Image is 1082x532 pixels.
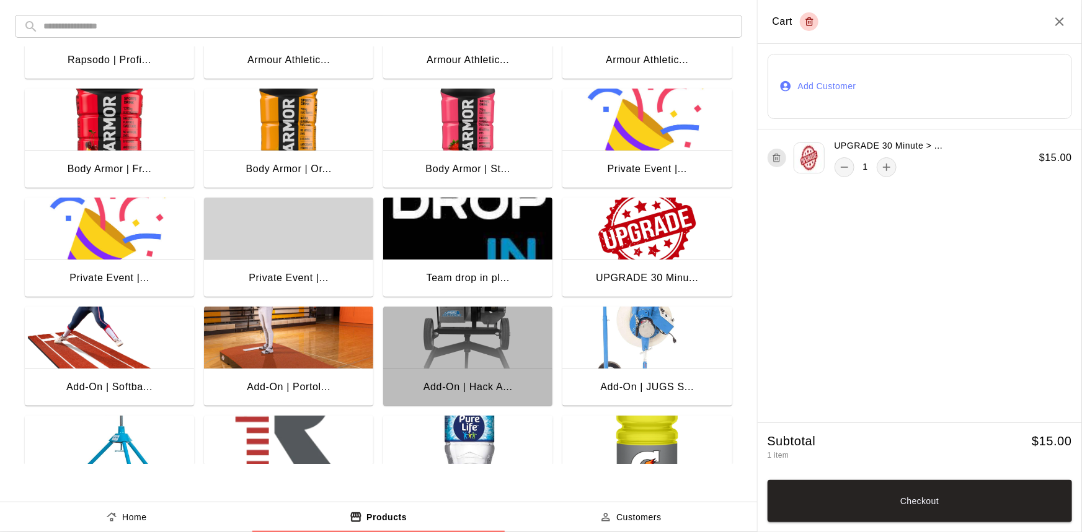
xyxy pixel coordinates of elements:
button: Team drop in player feeTeam drop in pl... [383,198,552,299]
img: Bottled Water | 16.9oz [383,416,552,477]
button: Add Customer [768,54,1073,119]
div: Private Event |... [249,270,329,286]
div: Armour Athletic... [606,52,688,68]
div: Body Armor | Or... [246,161,331,177]
img: Add-On | JUGS Softball Super Changeup Pitching Machine [562,307,732,368]
button: Checkout [768,480,1073,522]
img: product 429 [794,142,825,173]
img: Addo-On | JUGS BP1 (Baseball and Softball) [25,416,194,477]
button: Add-On | Portolite Pitching MoundAdd-On | Portol... [204,307,373,408]
img: Private Event | Remaining Balance [562,89,732,150]
button: Body Armor | Fruit Punch | 20ozBody Armor | Fr... [25,89,194,190]
button: Private Event | Remaining BalancePrivate Event |... [562,89,732,190]
img: Team drop in player fee [383,198,552,259]
button: Add-On | Hack Attack Jr. Baseball Pitching MachineAdd-On | Hack A... [383,307,552,408]
img: Gatorade | Lemon Lime | 20oz [562,416,732,477]
button: Gatorade | Lemon Lime | 20ozGatorade | Lemo... [562,416,732,517]
button: UPGRADE 30 Minute > > HourUPGRADE 30 Minu... [562,198,732,299]
div: Body Armor | St... [426,161,511,177]
h6: $ 15.00 [1039,150,1072,166]
div: Rapsodo | Profi... [68,52,151,68]
img: Add-On | Softball Pitching Mat [25,307,194,368]
button: Body Armor | Strawberry Banana | 20ozBody Armor | St... [383,89,552,190]
div: Cart [773,12,819,31]
button: Body Armor | Orange Mango | 20ozBody Armor | Or... [204,89,373,190]
div: Add-On | Portol... [247,379,330,395]
img: Add-On | Portolite Pitching Mound [204,307,373,368]
button: Close [1052,14,1067,29]
img: Body Armor | Strawberry Banana | 20oz [383,89,552,150]
img: Add-On | Rapsodo Session [204,416,373,477]
img: Add-On | Hack Attack Jr. Baseball Pitching Machine [383,307,552,368]
button: Private Event |... [204,198,373,299]
div: Add-On | Softba... [66,379,153,395]
button: Addo-On | JUGS BP1 (Baseball and Softball)Addo-On | JUGS ... [25,416,194,517]
button: Empty cart [800,12,818,31]
div: Armour Athletic... [427,52,509,68]
div: UPGRADE 30 Minu... [596,270,698,286]
p: Home [122,511,147,524]
p: UPGRADE 30 Minute > ... [835,139,943,152]
button: Add-On | Softball Pitching MatAdd-On | Softba... [25,307,194,408]
p: Products [366,511,407,524]
img: Body Armor | Fruit Punch | 20oz [25,89,194,150]
button: add [877,157,897,177]
div: Armour Athletic... [247,52,330,68]
div: Team drop in pl... [427,270,510,286]
img: Body Armor | Orange Mango | 20oz [204,89,373,150]
button: remove [835,157,854,177]
h5: $ 15.00 [1032,433,1072,450]
button: Bottled Water | 16.9ozBottled Water |... [383,416,552,517]
h5: Subtotal [768,433,816,450]
div: Private Event |... [608,161,688,177]
div: Body Armor | Fr... [68,161,152,177]
div: Add-On | JUGS S... [601,379,694,395]
p: Customers [616,511,662,524]
button: Add-On | JUGS Softball Super Changeup Pitching MachineAdd-On | JUGS S... [562,307,732,408]
div: Add-On | Hack A... [423,379,513,395]
button: Private Event | DepositPrivate Event |... [25,198,194,299]
div: Private Event |... [69,270,149,286]
span: 1 item [768,451,789,460]
p: 1 [863,160,868,173]
img: Private Event | Deposit [25,198,194,259]
button: Add-On | Rapsodo SessionAdd-On | Rapsod... [204,416,373,517]
img: UPGRADE 30 Minute > > Hour [562,198,732,259]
